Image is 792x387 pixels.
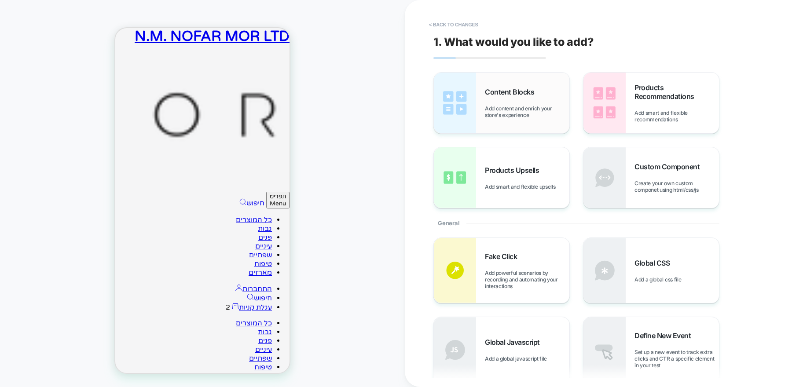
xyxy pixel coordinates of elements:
span: Set up a new event to track extra clicks and CTR a specific element in your test [634,349,719,369]
a: חיפוש [124,170,151,179]
a: טיפוח [139,231,157,240]
span: Fake Click [485,252,521,261]
a: עיניים [140,213,157,222]
a: עיניים [140,317,157,325]
a: שפתיים [134,222,157,231]
span: תפריט [154,164,171,172]
a: טיפוח [139,334,157,343]
a: שפתיים [134,325,157,334]
button: תפריט [151,163,174,180]
span: Define New Event [634,331,695,340]
span: חיפוש [131,170,149,179]
button: < Back to changes [425,18,483,32]
span: Menu [154,172,171,179]
span: Global CSS [634,259,674,267]
a: גבות [143,196,157,204]
a: עגלת קניות [117,274,157,283]
a: כל המוצרים [121,187,157,196]
span: Custom Component [634,162,704,171]
span: עגלת קניות [124,274,157,283]
span: 1. What would you like to add? [433,35,594,48]
span: Add content and enrich your store's experience [485,105,569,118]
div: General [433,208,719,237]
a: מארזים [133,343,157,352]
a: מארזים [133,240,157,248]
span: Add smart and flexible upsells [485,183,560,190]
a: כל המוצרים [121,290,157,299]
span: התחברות [127,256,157,265]
span: Create your own custom componet using html/css/js [634,180,719,193]
span: Products Upsells [485,166,543,175]
span: Add powerful scenarios by recording and automating your interactions [485,270,569,289]
span: חיפוש [139,265,157,274]
a: התחברות [120,256,157,265]
span: Add smart and flexible recommendations [634,110,719,123]
a: פנים [143,204,157,213]
a: גבות [143,299,157,308]
a: חיפוש [132,265,157,274]
span: Products Recommendations [634,83,719,101]
a: פנים [143,308,157,317]
span: Add a global javascript file [485,355,551,362]
span: Global Javascript [485,338,544,347]
span: 2 [110,274,115,283]
span: Content Blocks [485,88,539,96]
span: Add a global css file [634,276,686,283]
